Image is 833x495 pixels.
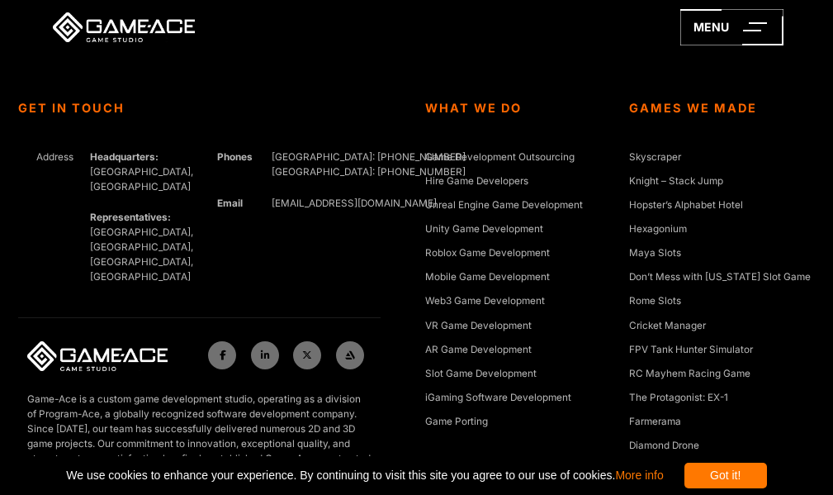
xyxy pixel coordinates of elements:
span: Address [36,151,73,163]
a: VR Game Development [425,318,532,335]
span: We use cookies to enhance your experience. By continuing to visit this site you agree to our use ... [66,463,663,488]
a: The Protagonist: EX-1 [629,390,728,407]
a: RC Mayhem Racing Game [629,366,750,383]
a: Unity Game Development [425,221,543,238]
img: Game-Ace Logo [27,341,168,371]
a: FPV Tank Hunter Simulator [629,342,753,359]
a: Slot Game Development [425,366,537,383]
a: More info [615,469,663,482]
a: iGaming Software Development [425,390,571,407]
strong: Games We Made [629,101,815,116]
strong: What We Do [425,101,611,116]
a: Hire Game Developers [425,174,528,190]
span: [GEOGRAPHIC_DATA]: [PHONE_NUMBER] [272,151,466,163]
div: Got it! [684,463,767,488]
a: Roblox Game Development [425,245,550,262]
a: Hopster’s Alphabet Hotel [629,198,743,214]
strong: Headquarters: [90,151,159,163]
a: Web3 Game Development [425,293,545,310]
a: Farmerama [629,414,681,431]
div: [GEOGRAPHIC_DATA], [GEOGRAPHIC_DATA] [GEOGRAPHIC_DATA], [GEOGRAPHIC_DATA], [GEOGRAPHIC_DATA], [GE... [82,150,191,284]
a: Cricket Manager [629,318,706,335]
a: Diamond Drone [629,438,699,455]
a: menu [680,9,783,45]
p: Game-Ace is a custom game development studio, operating as a division of Program-Ace, a globally ... [27,392,372,482]
a: Game Porting [425,414,488,431]
strong: Phones [217,151,253,163]
a: Skyscraper [629,150,681,166]
a: Mobile Game Development [425,269,550,286]
a: Rome Slots [629,293,681,310]
a: Hexagonium [629,221,687,238]
a: Unreal Engine Game Development [425,198,583,214]
a: Maya Slots [629,245,681,262]
a: [EMAIL_ADDRESS][DOMAIN_NAME] [272,198,437,209]
span: [GEOGRAPHIC_DATA]: [PHONE_NUMBER] [272,166,466,178]
strong: Representatives: [90,212,171,223]
strong: Email [217,198,243,209]
a: AR Game Development [425,342,532,359]
a: Knight – Stack Jump [629,174,723,190]
strong: Get In Touch [18,101,381,116]
a: Game Development Outsourcing [425,150,575,166]
a: Don’t Mess with [US_STATE] Slot Game [629,269,811,286]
